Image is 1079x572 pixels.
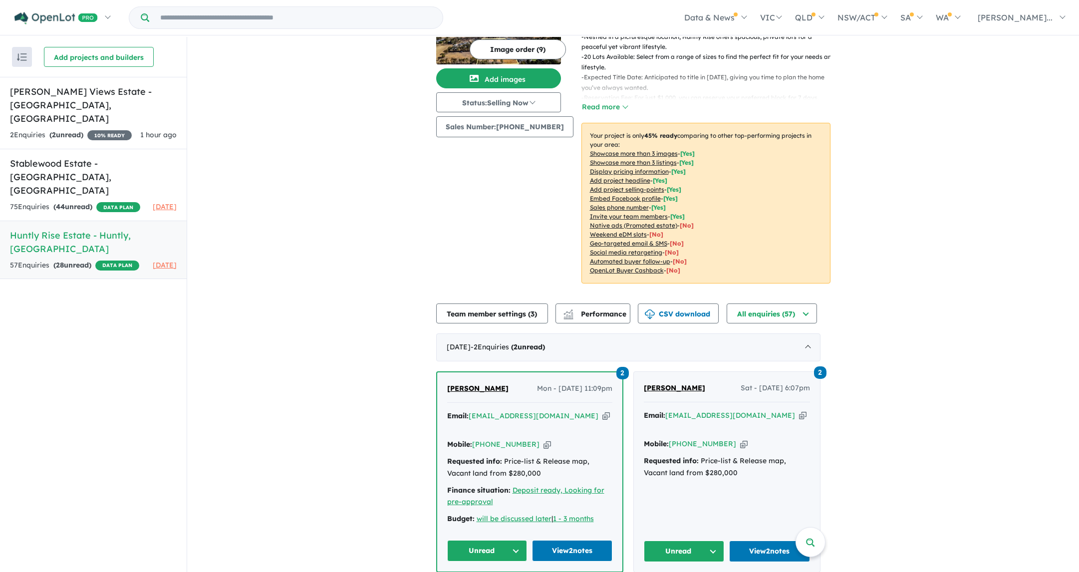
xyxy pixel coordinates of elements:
[590,231,647,238] u: Weekend eDM slots
[17,53,27,61] img: sort.svg
[96,202,140,212] span: DATA PLAN
[651,204,666,211] span: [ Yes ]
[153,202,177,211] span: [DATE]
[10,129,132,141] div: 2 Enquir ies
[663,195,678,202] span: [ Yes ]
[799,410,807,421] button: Copy
[563,312,573,319] img: bar-chart.svg
[680,150,695,157] span: [ Yes ]
[447,513,612,525] div: |
[52,130,56,139] span: 2
[602,411,610,421] button: Copy
[447,456,612,480] div: Price-list & Release map, Vacant land from $280,000
[581,93,838,113] p: - Reservation Fee: For just $1,000, you can reserve your preferred block for 7 days, allowing you...
[644,439,669,448] strong: Mobile:
[581,72,838,93] p: - Expected Title Date: Anticipated to title in [DATE], giving you time to plan the home you’ve al...
[616,366,629,379] a: 2
[447,440,472,449] strong: Mobile:
[553,514,594,523] a: 1 - 3 months
[814,366,826,379] span: 2
[727,303,817,323] button: All enquiries (57)
[667,186,681,193] span: [ Yes ]
[537,383,612,395] span: Mon - [DATE] 11:09pm
[814,365,826,379] a: 2
[95,261,139,271] span: DATA PLAN
[436,303,548,323] button: Team member settings (3)
[673,258,687,265] span: [No]
[616,367,629,379] span: 2
[679,159,694,166] span: [ Yes ]
[670,240,684,247] span: [No]
[590,159,677,166] u: Showcase more than 3 listings
[670,213,685,220] span: [ Yes ]
[590,150,678,157] u: Showcase more than 3 images
[665,411,795,420] a: [EMAIL_ADDRESS][DOMAIN_NAME]
[469,411,598,420] a: [EMAIL_ADDRESS][DOMAIN_NAME]
[581,123,830,284] p: Your project is only comparing to other top-performing projects in your area: - - - - - - - - - -...
[14,12,98,24] img: Openlot PRO Logo White
[87,130,132,140] span: 10 % READY
[555,303,630,323] button: Performance
[10,260,139,272] div: 57 Enquir ies
[447,383,509,395] a: [PERSON_NAME]
[532,540,612,562] a: View2notes
[470,39,566,59] button: Image order (9)
[10,157,177,197] h5: Stablewood Estate - [GEOGRAPHIC_DATA] , [GEOGRAPHIC_DATA]
[671,168,686,175] span: [ Yes ]
[644,382,705,394] a: [PERSON_NAME]
[10,229,177,256] h5: Huntly Rise Estate - Huntly , [GEOGRAPHIC_DATA]
[531,309,535,318] span: 3
[644,132,677,139] b: 45 % ready
[565,309,626,318] span: Performance
[590,258,670,265] u: Automated buyer follow-up
[644,411,665,420] strong: Email:
[44,47,154,67] button: Add projects and builders
[741,382,810,394] span: Sat - [DATE] 6:07pm
[649,231,663,238] span: [No]
[543,439,551,450] button: Copy
[436,92,561,112] button: Status:Selling Now
[665,249,679,256] span: [No]
[645,309,655,319] img: download icon
[447,457,502,466] strong: Requested info:
[447,540,528,562] button: Unread
[53,261,91,270] strong: ( unread)
[140,130,177,139] span: 1 hour ago
[666,267,680,274] span: [No]
[563,309,572,315] img: line-chart.svg
[447,384,509,393] span: [PERSON_NAME]
[10,201,140,213] div: 75 Enquir ies
[514,342,518,351] span: 2
[447,486,604,507] a: Deposit ready, Looking for pre-approval
[581,32,838,52] p: - Nestled in a picturesque location, Huntly Rise offers spacious, private lots for a peaceful yet...
[590,222,677,229] u: Native ads (Promoted estate)
[581,52,838,72] p: - 20 Lots Available: Select from a range of sizes to find the perfect fit for your needs and life...
[644,541,725,562] button: Unread
[740,439,748,449] button: Copy
[447,486,511,495] strong: Finance situation:
[590,195,661,202] u: Embed Facebook profile
[447,514,475,523] strong: Budget:
[978,12,1053,22] span: [PERSON_NAME]...
[436,116,573,137] button: Sales Number:[PHONE_NUMBER]
[151,7,441,28] input: Try estate name, suburb, builder or developer
[53,202,92,211] strong: ( unread)
[644,455,810,479] div: Price-list & Release map, Vacant land from $280,000
[590,249,662,256] u: Social media retargeting
[56,261,64,270] span: 28
[680,222,694,229] span: [No]
[590,267,664,274] u: OpenLot Buyer Cashback
[56,202,65,211] span: 44
[477,514,551,523] a: will be discussed later
[644,383,705,392] span: [PERSON_NAME]
[447,411,469,420] strong: Email:
[581,101,628,113] button: Read more
[436,68,561,88] button: Add images
[590,213,668,220] u: Invite your team members
[590,177,650,184] u: Add project headline
[729,541,810,562] a: View2notes
[49,130,83,139] strong: ( unread)
[472,440,539,449] a: [PHONE_NUMBER]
